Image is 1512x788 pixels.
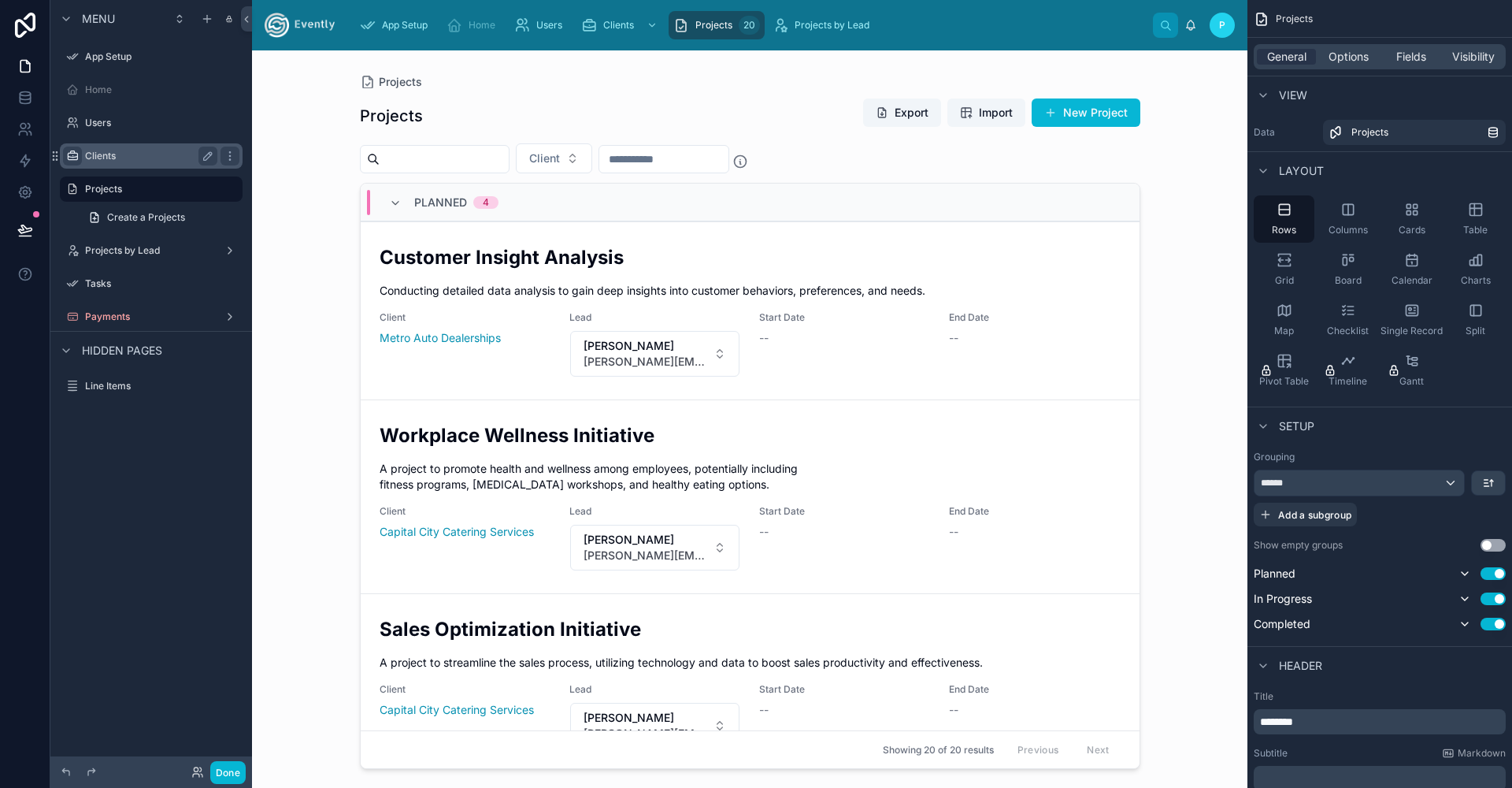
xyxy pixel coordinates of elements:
span: P [1219,19,1225,32]
span: General [1267,49,1306,65]
button: Rows [1254,195,1314,243]
span: Split [1466,325,1485,337]
span: Planned [1254,566,1295,582]
span: Fields [1396,49,1426,65]
span: Home [469,19,495,32]
label: Title [1254,690,1506,703]
span: Planned [414,195,467,210]
a: Clients [60,143,243,169]
a: Tasks [60,271,243,296]
span: Header [1279,658,1322,674]
label: App Setup [85,50,239,63]
span: Timeline [1329,375,1367,388]
a: Projects [1323,120,1506,145]
button: Columns [1317,195,1378,243]
button: Split [1445,296,1506,344]
a: Line Items [60,374,243,399]
button: Table [1445,195,1506,243]
a: Projects by Lead [60,238,243,263]
button: Cards [1381,195,1442,243]
button: Add a subgroup [1254,503,1357,526]
a: Markdown [1442,747,1506,760]
label: Clients [85,150,211,162]
a: Projects [60,177,243,202]
a: Users [510,11,573,39]
span: Pivot Table [1259,375,1309,388]
span: Charts [1461,274,1491,287]
span: Markdown [1458,747,1506,760]
div: scrollable content [347,8,1153,43]
div: scrollable content [1254,709,1506,734]
a: Projects20 [669,11,765,39]
a: App Setup [60,44,243,69]
button: Grid [1254,246,1314,293]
span: Grid [1275,274,1294,287]
a: Users [60,110,243,136]
label: Grouping [1254,451,1295,463]
button: Timeline [1317,347,1378,394]
a: App Setup [355,11,439,39]
span: Columns [1329,224,1368,236]
span: Users [536,19,562,32]
span: Projects [1351,126,1388,139]
span: Setup [1279,418,1314,434]
span: Board [1335,274,1362,287]
div: 20 [739,16,760,35]
div: 4 [483,196,489,209]
span: Gantt [1399,375,1424,388]
label: Line Items [85,380,239,392]
a: Create a Projects [79,205,243,230]
span: Options [1329,49,1369,65]
a: Clients [576,11,665,39]
button: Single Record [1381,296,1442,344]
button: Checklist [1317,296,1378,344]
label: Data [1254,126,1317,139]
label: Users [85,117,239,129]
label: Show empty groups [1254,539,1343,552]
span: Projects [1276,13,1313,25]
button: Gantt [1381,347,1442,394]
span: App Setup [382,19,428,32]
span: View [1279,87,1307,103]
a: Projects by Lead [768,11,880,39]
span: In Progress [1254,591,1312,607]
span: Add a subgroup [1278,509,1351,521]
span: Projects by Lead [795,19,869,32]
span: Clients [603,19,634,32]
label: Subtitle [1254,747,1288,760]
span: Single Record [1380,325,1443,337]
span: Map [1274,325,1294,337]
span: Calendar [1392,274,1432,287]
a: Home [442,11,506,39]
span: Rows [1272,224,1296,236]
span: Completed [1254,616,1310,632]
button: Calendar [1381,246,1442,293]
button: Map [1254,296,1314,344]
label: Projects by Lead [85,244,217,257]
span: Table [1463,224,1488,236]
a: Home [60,77,243,102]
button: Charts [1445,246,1506,293]
label: Projects [85,183,233,195]
span: Projects [695,19,732,32]
img: App logo [265,13,335,38]
label: Home [85,84,239,96]
span: Create a Projects [107,211,185,224]
label: Payments [85,310,217,323]
span: Visibility [1452,49,1495,65]
a: Payments [60,304,243,329]
button: Pivot Table [1254,347,1314,394]
label: Tasks [85,277,239,290]
button: Board [1317,246,1378,293]
span: Cards [1399,224,1425,236]
button: Done [210,761,246,784]
span: Hidden pages [82,343,162,359]
span: Layout [1279,163,1324,179]
span: Menu [82,11,115,27]
span: Checklist [1327,325,1369,337]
